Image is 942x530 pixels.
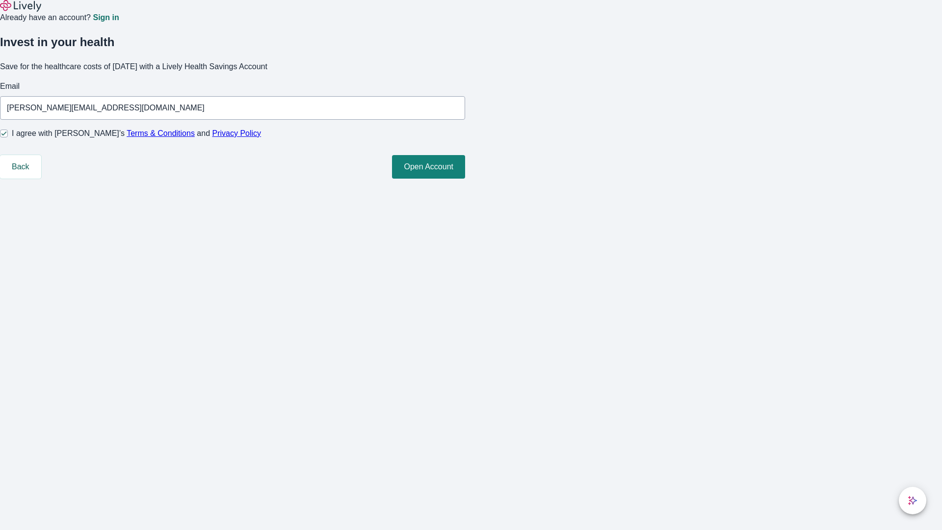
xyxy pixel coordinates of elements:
svg: Lively AI Assistant [908,496,917,505]
a: Privacy Policy [212,129,262,137]
button: Open Account [392,155,465,179]
span: I agree with [PERSON_NAME]’s and [12,128,261,139]
button: chat [899,487,926,514]
a: Sign in [93,14,119,22]
a: Terms & Conditions [127,129,195,137]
